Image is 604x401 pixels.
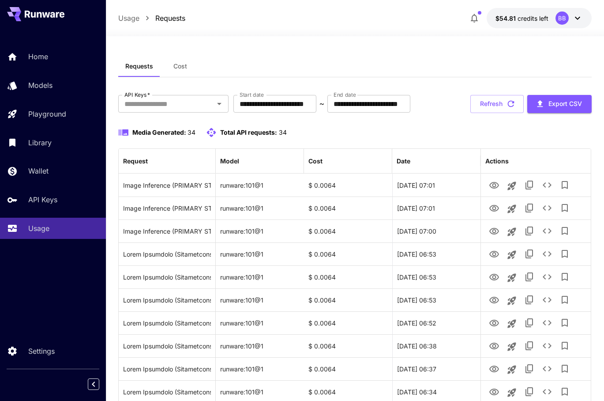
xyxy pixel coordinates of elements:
[304,242,392,265] div: $ 0.0064
[485,222,503,240] button: View
[555,11,569,25] div: BB
[188,129,195,136] span: 34
[216,265,304,288] div: runware:101@1
[521,383,538,401] button: Copy TaskUUID
[123,312,211,334] div: Click to copy prompt
[123,220,211,242] div: Click to copy prompt
[88,378,99,390] button: Collapse sidebar
[125,62,153,70] span: Requests
[503,338,521,356] button: Launch in playground
[521,222,538,240] button: Copy TaskUUID
[28,223,49,234] p: Usage
[518,15,548,22] span: credits left
[495,15,518,22] span: $54.81
[521,245,538,263] button: Copy TaskUUID
[503,292,521,310] button: Launch in playground
[527,95,592,113] button: Export CSV
[216,357,304,380] div: runware:101@1
[556,222,574,240] button: Add to library
[556,383,574,401] button: Add to library
[392,242,480,265] div: 25 Sep, 2025 06:53
[216,197,304,219] div: runware:101@1
[392,265,480,288] div: 25 Sep, 2025 06:53
[392,334,480,357] div: 25 Sep, 2025 06:38
[118,13,185,23] nav: breadcrumb
[304,219,392,242] div: $ 0.0064
[556,360,574,378] button: Add to library
[28,109,66,119] p: Playground
[538,360,556,378] button: See details
[487,8,592,28] button: $54.80883BB
[485,382,503,401] button: View
[503,315,521,333] button: Launch in playground
[538,314,556,332] button: See details
[132,129,186,136] span: Media Generated:
[485,245,503,263] button: View
[521,314,538,332] button: Copy TaskUUID
[28,51,48,62] p: Home
[155,13,185,23] a: Requests
[118,13,139,23] a: Usage
[521,268,538,286] button: Copy TaskUUID
[556,314,574,332] button: Add to library
[485,337,503,355] button: View
[123,157,148,165] div: Request
[123,335,211,357] div: Click to copy prompt
[220,157,239,165] div: Model
[521,199,538,217] button: Copy TaskUUID
[304,197,392,219] div: $ 0.0064
[28,80,53,91] p: Models
[123,266,211,288] div: Click to copy prompt
[538,222,556,240] button: See details
[556,199,574,217] button: Add to library
[213,98,225,110] button: Open
[503,223,521,241] button: Launch in playground
[304,174,392,197] div: $ 0.0064
[538,199,556,217] button: See details
[216,174,304,197] div: runware:101@1
[220,129,277,136] span: Total API requests:
[123,174,211,197] div: Click to copy prompt
[124,91,150,98] label: API Keys
[503,269,521,287] button: Launch in playground
[538,268,556,286] button: See details
[521,291,538,309] button: Copy TaskUUID
[304,265,392,288] div: $ 0.0064
[556,245,574,263] button: Add to library
[216,334,304,357] div: runware:101@1
[28,137,52,148] p: Library
[495,14,548,23] div: $54.80883
[392,357,480,380] div: 25 Sep, 2025 06:37
[503,361,521,378] button: Launch in playground
[216,242,304,265] div: runware:101@1
[304,357,392,380] div: $ 0.0064
[470,95,524,113] button: Refresh
[94,376,106,392] div: Collapse sidebar
[308,157,323,165] div: Cost
[556,176,574,194] button: Add to library
[503,246,521,264] button: Launch in playground
[28,166,49,176] p: Wallet
[123,289,211,311] div: Click to copy prompt
[173,62,187,70] span: Cost
[216,311,304,334] div: runware:101@1
[521,176,538,194] button: Copy TaskUUID
[397,157,410,165] div: Date
[216,219,304,242] div: runware:101@1
[503,200,521,218] button: Launch in playground
[485,291,503,309] button: View
[240,91,264,98] label: Start date
[538,245,556,263] button: See details
[538,337,556,355] button: See details
[392,219,480,242] div: 25 Sep, 2025 07:00
[485,199,503,217] button: View
[538,291,556,309] button: See details
[334,91,356,98] label: End date
[304,334,392,357] div: $ 0.0064
[304,311,392,334] div: $ 0.0064
[392,288,480,311] div: 25 Sep, 2025 06:53
[538,383,556,401] button: See details
[123,197,211,219] div: Click to copy prompt
[392,311,480,334] div: 25 Sep, 2025 06:52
